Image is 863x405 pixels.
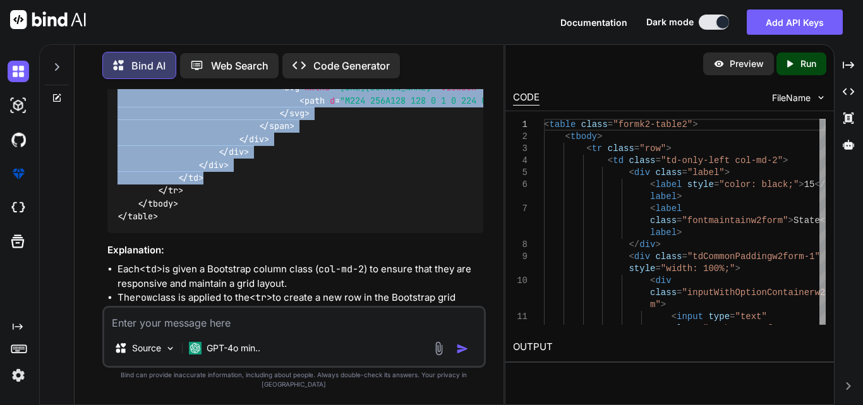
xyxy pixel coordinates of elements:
[672,323,698,334] span: class
[158,185,183,196] span: </ >
[565,131,570,142] span: <
[703,323,788,334] span: "workInputw2form
[513,155,528,167] div: 4
[730,57,764,70] p: Preview
[305,82,330,94] span: xmlns
[713,58,725,70] img: preview
[208,159,224,171] span: div
[581,119,608,130] span: class
[165,343,176,354] img: Pick Models
[608,119,613,130] span: =
[269,121,289,132] span: span
[677,311,703,322] span: input
[629,263,655,274] span: style
[677,215,682,226] span: =
[650,275,655,286] span: <
[211,58,269,73] p: Web Search
[682,251,687,262] span: =
[816,92,826,103] img: chevron down
[8,197,29,219] img: cloudideIcon
[219,147,249,158] span: </ >
[544,119,549,130] span: <
[799,179,804,190] span: >
[279,82,552,94] span: < = = >
[788,215,794,226] span: >
[549,119,576,130] span: table
[629,251,634,262] span: <
[634,167,650,178] span: div
[639,239,655,250] span: div
[8,365,29,386] img: settings
[655,179,682,190] span: label
[608,155,613,166] span: <
[634,251,650,262] span: div
[725,167,730,178] span: >
[735,263,740,274] span: >
[560,17,627,28] span: Documentation
[661,299,666,310] span: >
[655,203,682,214] span: label
[650,299,661,310] span: m"
[687,251,820,262] span: "tdCommonPaddingw2form-1"
[250,291,272,304] code: <tr>
[456,342,469,355] img: icon
[804,179,815,190] span: 15
[666,143,671,154] span: >
[682,167,687,178] span: =
[198,159,229,171] span: </ >
[650,287,677,298] span: class
[747,9,843,35] button: Add API Keys
[431,341,446,356] img: attachment
[118,262,483,291] li: Each is given a Bootstrap column class ( ) to ensure that they are responsive and maintain a grid...
[650,227,677,238] span: label
[513,311,528,323] div: 11
[650,203,655,214] span: <
[513,239,528,251] div: 8
[481,82,547,94] span: "0 0 640 512"
[131,58,166,73] p: Bind AI
[597,131,602,142] span: >
[586,143,591,154] span: <
[646,16,694,28] span: Dark mode
[815,179,826,190] span: </
[655,251,682,262] span: class
[677,191,682,202] span: >
[249,133,264,145] span: div
[800,57,816,70] p: Run
[655,239,660,250] span: >
[650,215,677,226] span: class
[677,287,682,298] span: =
[613,119,692,130] span: "formk2-table2"
[138,198,178,209] span: </ >
[8,95,29,116] img: darkAi-studio
[335,82,436,94] span: "[URL][DOMAIN_NAME]"
[284,82,299,94] span: svg
[513,119,528,131] div: 1
[168,185,178,196] span: tr
[655,263,660,274] span: =
[102,370,486,389] p: Bind can provide inaccurate information, including about people. Always double-check its answers....
[140,263,162,275] code: <td>
[629,239,639,250] span: </
[505,332,834,362] h2: OUTPUT
[8,129,29,150] img: githubDark
[188,172,198,183] span: td
[305,95,325,106] span: path
[330,95,335,106] span: d
[698,323,703,334] span: =
[10,10,86,29] img: Bind AI
[682,287,841,298] span: "inputWithOptionContainerw2for
[692,119,697,130] span: >
[708,311,730,322] span: type
[634,143,639,154] span: =
[239,133,269,145] span: </ >
[118,211,158,222] span: </ >
[207,342,260,354] p: GPT-4o min..
[118,291,483,319] li: The class is applied to the to create a new row in the Bootstrap grid system.
[178,172,203,183] span: </ >
[682,215,788,226] span: "fontmaintainw2form"
[650,191,677,202] span: label
[730,311,735,322] span: =
[639,143,666,154] span: "row"
[650,179,655,190] span: <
